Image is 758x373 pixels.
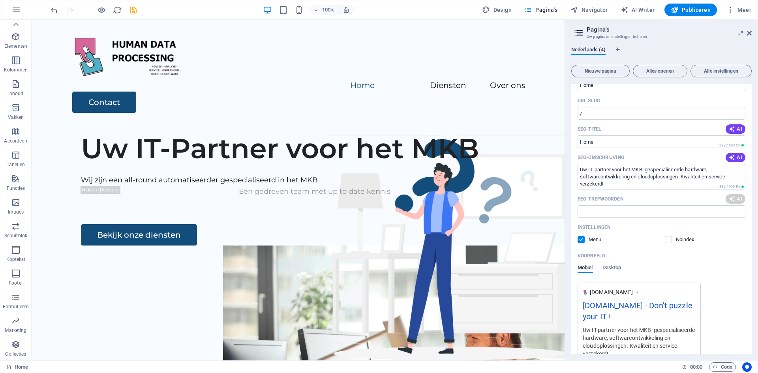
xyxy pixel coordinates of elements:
[524,6,558,14] span: Pagina's
[571,45,606,56] span: Nederlands (4)
[5,327,26,334] p: Marketing
[7,185,25,191] p: Functies
[129,6,138,15] i: Opslaan (Ctrl+S)
[718,142,745,148] span: Berekende pixellengte in zoekresultaten
[578,135,745,148] input: De paginatitel in zoekresultaten en in tabbladen van de browser
[696,364,697,370] span: :
[4,43,27,49] p: Elementen
[617,4,658,16] button: AI Writer
[322,5,335,15] h6: 100%
[578,107,745,120] input: Laatste deel van de URL voor deze pagina
[723,4,754,16] button: Meer
[50,6,59,15] i: Ongedaan maken: Pagina's wijzigen (Ctrl+Z)
[690,65,752,77] button: Alle instellingen
[571,65,630,77] button: Nieuwe pagina
[113,6,122,15] i: Pagina opnieuw laden
[6,256,26,262] p: Koptekst
[583,300,696,326] div: [DOMAIN_NAME] - Don't puzzle your IT !
[690,362,702,372] span: 00 00
[590,288,633,296] span: [DOMAIN_NAME]
[676,236,702,243] p: Geef zoekmachines de opdracht deze pagina nooit mee te nemen in de zoekresultaten.
[602,263,621,274] span: Desktop
[583,290,588,295] img: logonkl-jjbtkF_8vXs2CXW3UaCoOQ-hNFwVQTXdNN6EV7TjJhKNQ.png
[8,90,24,97] p: Inhoud
[6,362,28,372] a: Klik om selectie op te heffen, dubbelklik om Pagina's te open
[8,114,24,120] p: Vakken
[578,224,610,231] p: Instellingen
[570,6,608,14] span: Navigator
[621,6,655,14] span: AI Writer
[682,362,703,372] h6: Sessietijd
[578,154,624,161] label: De tekst in zoekresultaten en sociale media
[479,4,515,16] button: Design
[719,143,740,147] span: 332 / 580 Px
[9,280,23,286] p: Footer
[482,6,512,14] span: Design
[8,209,24,215] p: Images
[578,253,605,259] p: Voorbeeld van uw pagina in de zoekresultaten
[587,33,736,40] h3: Uw pagina en instellingen beheren
[718,184,745,189] span: Berekende pixellengte in zoekresultaten
[578,126,601,132] label: De paginatitel in zoekresultaten en in tabbladen van de browser
[4,138,27,144] p: Accordeon
[4,232,27,239] p: Schuifblok
[343,6,350,13] i: Stel bij het wijzigen van de grootte van de weergegeven website automatisch het juist zoomniveau ...
[742,362,752,372] button: Usercentrics
[567,4,611,16] button: Navigator
[578,126,601,132] p: SEO-titel
[636,69,684,73] span: Alles openen
[521,4,561,16] button: Pagina's
[7,161,25,168] p: Tabellen
[729,154,742,161] span: AI
[578,263,593,274] span: Mobiel
[583,326,696,358] div: Uw IT-partner voor het MKB: gespecialiseerde hardware, softwareontwikkeling en cloudoplossingen. ...
[113,5,122,15] button: reload
[709,362,736,372] button: Code
[726,6,751,14] span: Meer
[310,5,338,15] button: 100%
[479,4,515,16] div: Design (Ctrl+Alt+Y)
[578,154,624,161] p: SEO-omschrijving
[575,69,626,73] span: Nieuwe pagina
[578,264,621,279] div: Voorbeeld
[578,164,745,189] textarea: De tekst in zoekresultaten en sociale media
[671,6,711,14] span: Publiceren
[128,5,138,15] button: save
[578,97,600,104] label: Laatste deel van de URL voor deze pagina
[726,124,745,134] button: AI
[97,5,106,15] button: Klik hier om de voorbeeldmodus te verlaten en verder te gaan met bewerken
[726,153,745,162] button: AI
[4,67,28,73] p: Kolommen
[3,304,29,310] p: Formulieren
[633,65,687,77] button: Alles openen
[578,97,600,104] p: URL SLUG
[729,126,742,132] span: AI
[578,196,623,202] p: SEO-trefwoorden
[694,69,748,73] span: Alle instellingen
[5,351,26,357] p: Collecties
[719,185,740,189] span: 832 / 990 Px
[589,236,614,243] p: Geef aan deze pagina moet worden opgenomen in automatisch gegenereerde navigatie.
[571,47,752,62] div: Taal-tabbladen
[587,26,752,33] h2: Pagina's
[713,362,732,372] span: Code
[664,4,717,16] button: Publiceren
[49,5,59,15] button: undo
